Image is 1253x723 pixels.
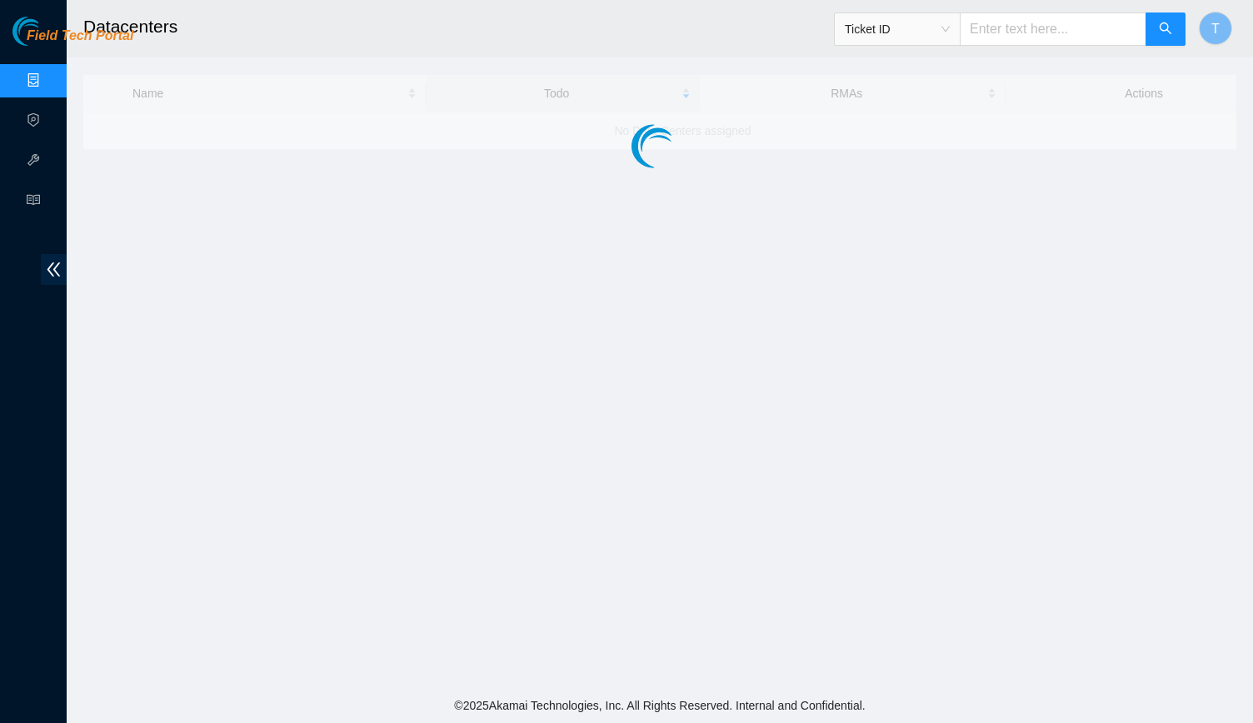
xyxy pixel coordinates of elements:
button: T [1199,12,1232,45]
span: Ticket ID [845,17,950,42]
input: Enter text here... [960,12,1146,46]
footer: © 2025 Akamai Technologies, Inc. All Rights Reserved. Internal and Confidential. [67,688,1253,723]
span: Field Tech Portal [27,28,133,44]
a: Akamai TechnologiesField Tech Portal [12,30,133,52]
button: search [1146,12,1186,46]
span: read [27,186,40,219]
img: Akamai Technologies [12,17,84,46]
span: double-left [41,254,67,285]
span: search [1159,22,1172,37]
span: T [1211,18,1220,39]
